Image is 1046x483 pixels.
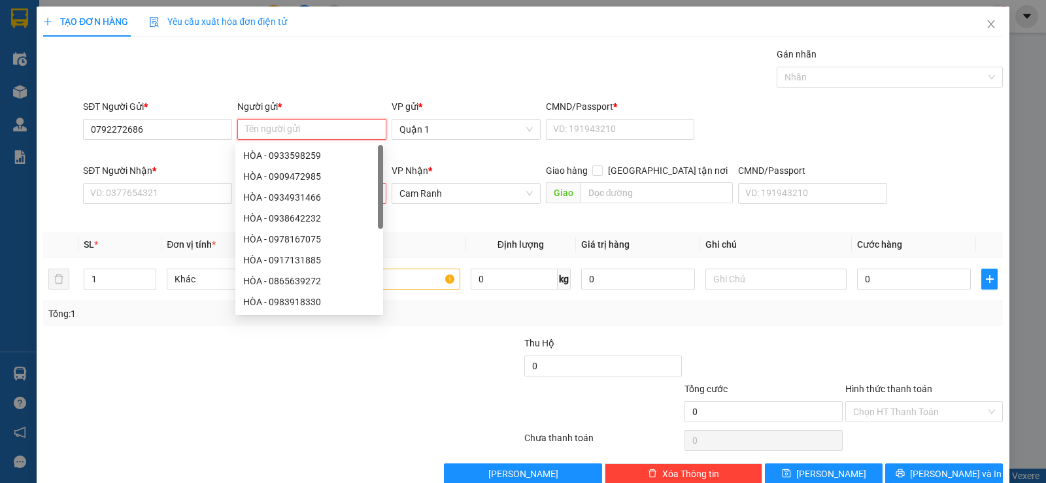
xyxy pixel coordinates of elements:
span: Định lượng [498,239,544,250]
input: Dọc đường [581,182,734,203]
span: [GEOGRAPHIC_DATA] tận nơi [603,163,733,178]
span: Đơn vị tính [167,239,216,250]
input: 0 [581,269,695,290]
span: Cam Ranh [399,184,533,203]
button: delete [48,269,69,290]
div: SĐT Người Gửi [83,99,232,114]
span: [PERSON_NAME] [796,467,866,481]
span: save [782,469,791,479]
button: Close [973,7,1009,43]
span: [PERSON_NAME] [488,467,558,481]
div: HÒA - 0865639272 [235,271,383,291]
span: kg [558,269,571,290]
span: Thu Hộ [524,338,554,348]
div: HÒA - 0865639272 [243,274,375,288]
span: Cước hàng [857,239,902,250]
span: Quận 1 [399,120,533,139]
div: HÒA - 0917131885 [235,250,383,271]
div: HÒA - 0938642232 [243,211,375,225]
div: HÒA - 0978167075 [243,232,375,246]
span: TẠO ĐƠN HÀNG [43,16,128,27]
input: VD: Bàn, Ghế [319,269,460,290]
span: plus [43,17,52,26]
span: [PERSON_NAME] và In [910,467,1002,481]
span: Giao [546,182,581,203]
div: SĐT Người Nhận [83,163,232,178]
span: Xóa Thông tin [662,467,719,481]
input: Ghi Chú [705,269,847,290]
div: HÒA - 0983918330 [243,295,375,309]
span: VP Nhận [392,165,428,176]
div: HÒA - 0917131885 [243,253,375,267]
span: Yêu cầu xuất hóa đơn điện tử [149,16,287,27]
img: icon [149,17,160,27]
div: Tên không hợp lệ [237,141,386,156]
span: SL [84,239,94,250]
label: Hình thức thanh toán [845,384,932,394]
div: HÒA - 0978167075 [235,229,383,250]
div: CMND/Passport [738,163,887,178]
div: HÒA - 0933598259 [243,148,375,163]
span: delete [648,469,657,479]
span: printer [896,469,905,479]
button: plus [981,269,998,290]
span: plus [982,274,997,284]
span: Giá trị hàng [581,239,630,250]
div: HÒA - 0934931466 [235,187,383,208]
div: Chưa thanh toán [523,431,683,454]
span: Giao hàng [546,165,588,176]
span: close [986,19,996,29]
div: HÒA - 0938642232 [235,208,383,229]
div: HÒA - 0909472985 [243,169,375,184]
span: Tổng cước [684,384,728,394]
div: Người gửi [237,99,386,114]
div: Tổng: 1 [48,307,405,321]
div: HÒA - 0909472985 [235,166,383,187]
div: HÒA - 0983918330 [235,291,383,312]
div: CMND/Passport [546,99,695,114]
th: Ghi chú [700,232,852,258]
label: Gán nhãn [777,49,817,59]
div: HÒA - 0934931466 [243,190,375,205]
span: Khác [175,269,300,289]
div: HÒA - 0933598259 [235,145,383,166]
div: VP gửi [392,99,541,114]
